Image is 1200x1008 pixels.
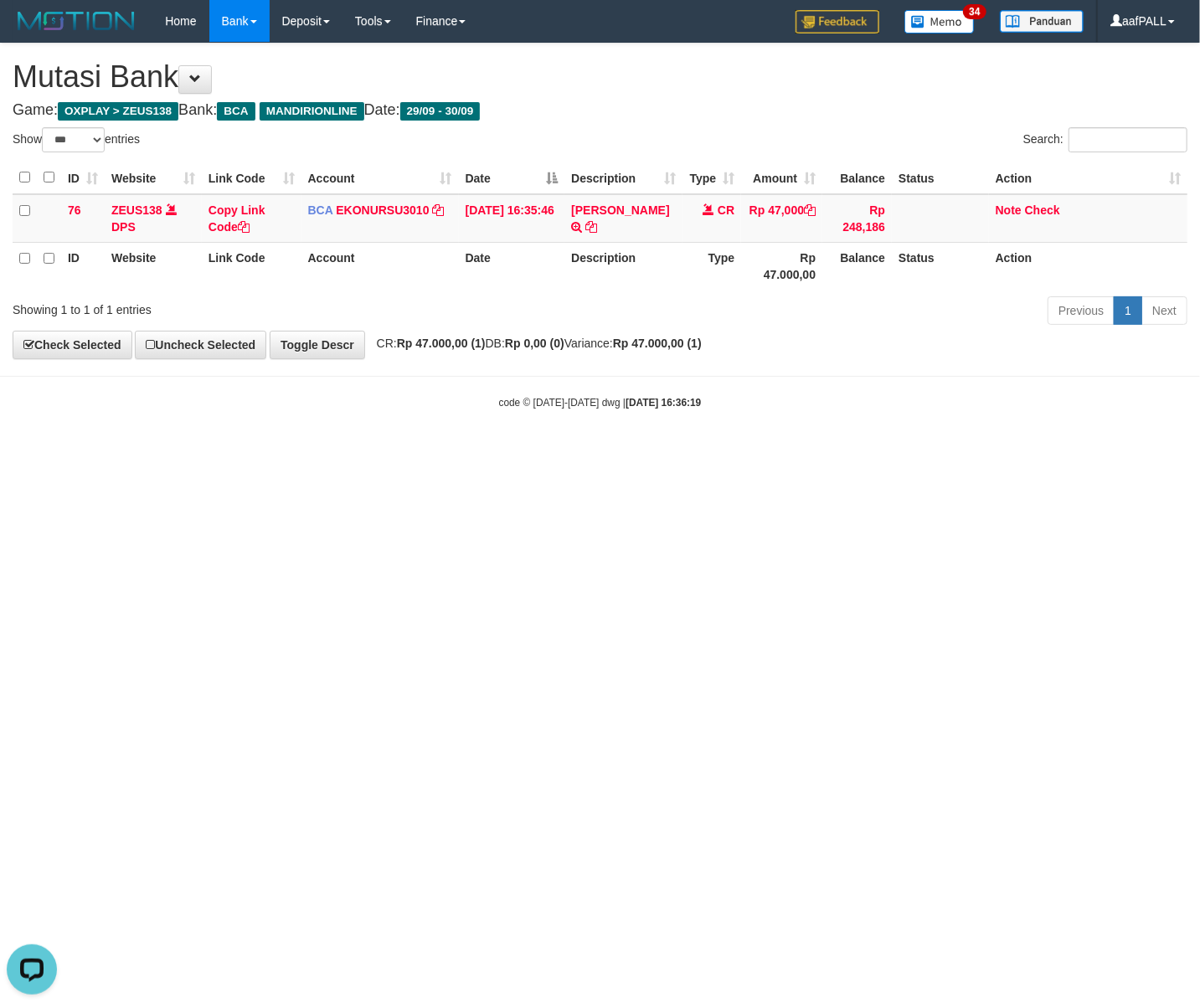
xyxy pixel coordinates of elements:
small: code © [DATE]-[DATE] dwg | [499,397,702,409]
th: Description: activate to sort column ascending [564,162,682,194]
th: Action [989,242,1187,290]
span: BCA [217,102,255,121]
img: MOTION_logo.png [13,8,140,33]
img: Button%20Memo.svg [904,10,975,33]
img: Feedback.jpg [796,10,879,33]
span: MANDIRIONLINE [260,102,364,121]
a: Toggle Descr [270,331,365,359]
td: Rp 47,000 [741,194,822,243]
th: Link Code [202,242,301,290]
button: Open LiveChat chat widget [7,7,57,57]
th: Date: activate to sort column descending [459,162,565,194]
a: Copy Link Code [209,203,265,234]
a: 1 [1114,296,1142,325]
span: OXPLAY > ZEUS138 [58,102,178,121]
a: Copy EKONURSU3010 to clipboard [432,203,444,217]
input: Search: [1069,127,1187,152]
strong: Rp 47.000,00 (1) [613,337,702,350]
label: Search: [1023,127,1187,152]
span: 76 [68,203,81,217]
a: Previous [1048,296,1115,325]
span: CR: DB: Variance: [368,337,702,350]
th: Balance [822,242,892,290]
th: Website: activate to sort column ascending [105,162,202,194]
th: Date [459,242,565,290]
label: Show entries [13,127,140,152]
th: ID [61,242,105,290]
a: Check Selected [13,331,132,359]
th: Description [564,242,682,290]
a: Next [1141,296,1187,325]
a: Copy RIYO HENDRIK to clipboard [585,220,597,234]
strong: Rp 0,00 (0) [505,337,564,350]
th: Rp 47.000,00 [741,242,822,290]
th: Balance [822,162,892,194]
td: [DATE] 16:35:46 [459,194,565,243]
th: Status [892,162,989,194]
th: Website [105,242,202,290]
th: Type [682,242,741,290]
th: Link Code: activate to sort column ascending [202,162,301,194]
h4: Game: Bank: Date: [13,102,1187,119]
a: Check [1025,203,1060,217]
td: Rp 248,186 [822,194,892,243]
th: Account: activate to sort column ascending [301,162,459,194]
a: Uncheck Selected [135,331,266,359]
a: Note [996,203,1022,217]
th: Amount: activate to sort column ascending [741,162,822,194]
a: EKONURSU3010 [336,203,429,217]
strong: Rp 47.000,00 (1) [397,337,486,350]
td: DPS [105,194,202,243]
span: BCA [308,203,333,217]
a: [PERSON_NAME] [571,203,669,217]
strong: [DATE] 16:36:19 [626,397,701,409]
th: Action: activate to sort column ascending [989,162,1187,194]
span: 34 [963,4,986,19]
th: Type: activate to sort column ascending [682,162,741,194]
img: panduan.png [1000,10,1084,33]
span: CR [718,203,734,217]
div: Showing 1 to 1 of 1 entries [13,295,487,318]
select: Showentries [42,127,105,152]
th: ID: activate to sort column ascending [61,162,105,194]
a: Copy Rp 47,000 to clipboard [804,203,816,217]
th: Account [301,242,459,290]
h1: Mutasi Bank [13,60,1187,94]
span: 29/09 - 30/09 [400,102,481,121]
th: Status [892,242,989,290]
a: ZEUS138 [111,203,162,217]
